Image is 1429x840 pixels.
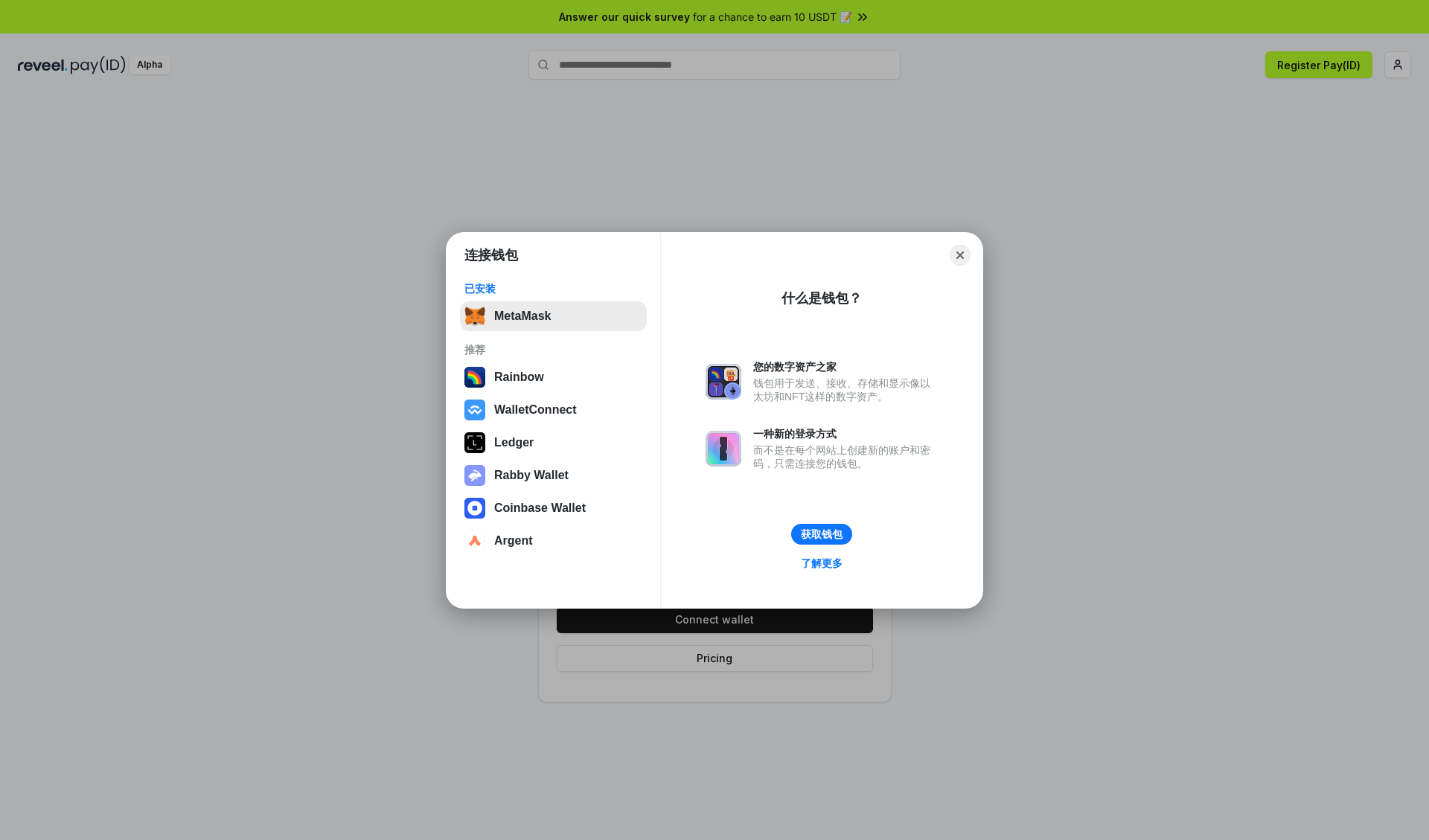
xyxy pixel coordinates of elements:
[706,364,741,400] img: svg+xml,%3Csvg%20xmlns%3D%22http%3A%2F%2Fwww.w3.org%2F2000%2Fsvg%22%20fill%3D%22none%22%20viewBox...
[494,534,533,548] div: Argent
[792,554,851,573] a: 了解更多
[791,524,852,545] button: 获取钱包
[706,431,741,467] img: svg+xml,%3Csvg%20xmlns%3D%22http%3A%2F%2Fwww.w3.org%2F2000%2Fsvg%22%20fill%3D%22none%22%20viewBox...
[464,343,642,356] div: 推荐
[494,371,544,384] div: Rainbow
[460,362,647,392] button: Rainbow
[464,465,485,486] img: svg+xml,%3Csvg%20xmlns%3D%22http%3A%2F%2Fwww.w3.org%2F2000%2Fsvg%22%20fill%3D%22none%22%20viewBox...
[781,289,862,307] div: 什么是钱包？
[464,498,485,519] img: svg+xml,%3Csvg%20width%3D%2228%22%20height%3D%2228%22%20viewBox%3D%220%200%2028%2028%22%20fill%3D...
[801,557,843,570] div: 了解更多
[464,246,518,264] h1: 连接钱包
[460,526,647,556] button: Argent
[460,493,647,523] button: Coinbase Wallet
[464,282,642,295] div: 已安装
[494,310,551,323] div: MetaMask
[460,461,647,490] button: Rabby Wallet
[464,530,485,551] img: svg+xml,%3Csvg%20width%3D%2228%22%20height%3D%2228%22%20viewBox%3D%220%200%2028%2028%22%20fill%3D...
[464,432,485,453] img: svg+xml,%3Csvg%20xmlns%3D%22http%3A%2F%2Fwww.w3.org%2F2000%2Fsvg%22%20width%3D%2228%22%20height%3...
[753,360,938,373] div: 您的数字资产之家
[494,501,586,515] div: Coinbase Wallet
[753,427,938,440] div: 一种新的登录方式
[950,245,971,266] button: Close
[494,469,569,482] div: Rabby Wallet
[494,436,534,449] div: Ledger
[494,403,577,417] div: WalletConnect
[464,306,485,327] img: svg+xml,%3Csvg%20fill%3D%22none%22%20height%3D%2233%22%20viewBox%3D%220%200%2035%2033%22%20width%...
[460,428,647,458] button: Ledger
[460,301,647,331] button: MetaMask
[460,395,647,425] button: WalletConnect
[801,528,843,541] div: 获取钱包
[464,400,485,420] img: svg+xml,%3Csvg%20width%3D%2228%22%20height%3D%2228%22%20viewBox%3D%220%200%2028%2028%22%20fill%3D...
[464,367,485,388] img: svg+xml,%3Csvg%20width%3D%22120%22%20height%3D%22120%22%20viewBox%3D%220%200%20120%20120%22%20fil...
[753,443,938,470] div: 而不是在每个网站上创建新的账户和密码，只需连接您的钱包。
[753,376,938,403] div: 钱包用于发送、接收、存储和显示像以太坊和NFT这样的数字资产。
